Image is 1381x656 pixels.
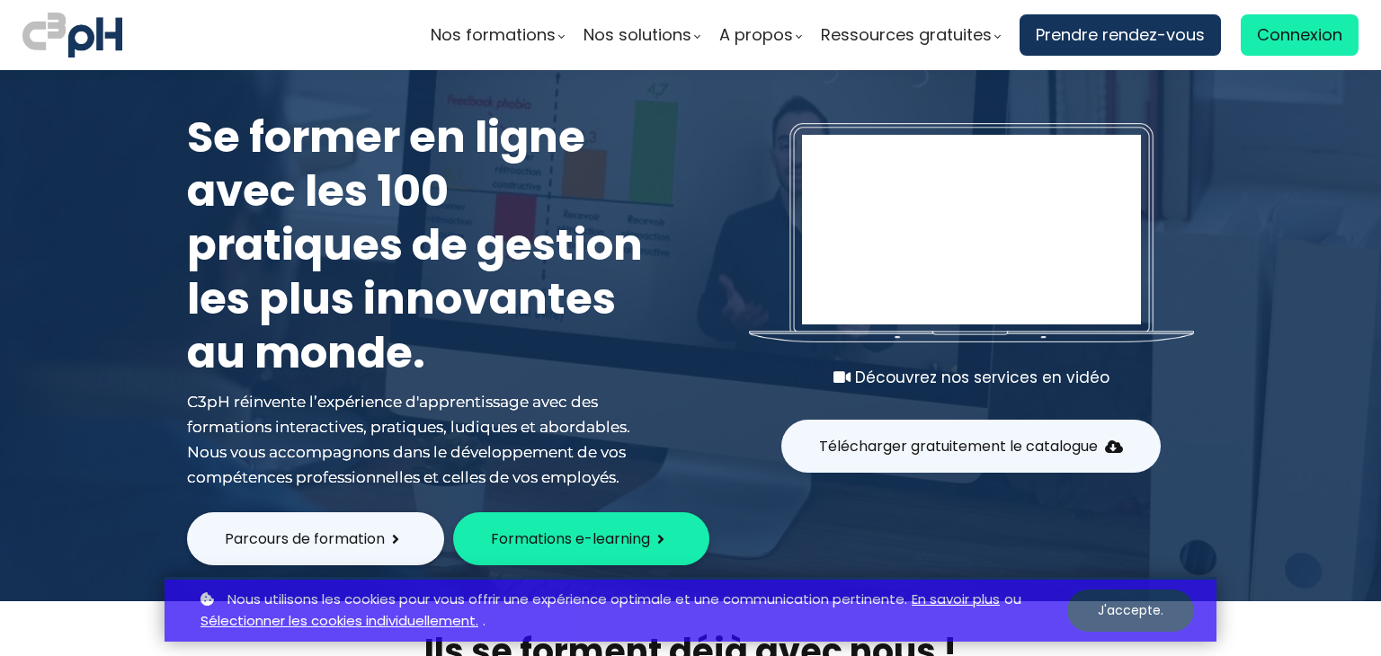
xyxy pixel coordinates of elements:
[1036,22,1205,49] span: Prendre rendez-vous
[227,589,907,611] span: Nous utilisons les cookies pour vous offrir une expérience optimale et une communication pertinente.
[431,22,556,49] span: Nos formations
[22,9,122,61] img: logo C3PH
[1241,14,1359,56] a: Connexion
[819,435,1098,457] span: Télécharger gratuitement le catalogue
[225,527,385,550] span: Parcours de formation
[781,420,1161,473] button: Télécharger gratuitement le catalogue
[912,589,1000,611] a: En savoir plus
[1067,590,1194,632] button: J'accepte.
[749,365,1194,390] div: Découvrez nos services en vidéo
[453,512,709,565] button: Formations e-learning
[1020,14,1221,56] a: Prendre rendez-vous
[196,589,1067,634] p: ou .
[187,111,655,380] h1: Se former en ligne avec les 100 pratiques de gestion les plus innovantes au monde.
[187,512,444,565] button: Parcours de formation
[821,22,992,49] span: Ressources gratuites
[491,527,650,550] span: Formations e-learning
[584,22,691,49] span: Nos solutions
[200,610,478,633] a: Sélectionner les cookies individuellement.
[719,22,793,49] span: A propos
[187,389,655,490] div: C3pH réinvente l’expérience d'apprentissage avec des formations interactives, pratiques, ludiques...
[1257,22,1342,49] span: Connexion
